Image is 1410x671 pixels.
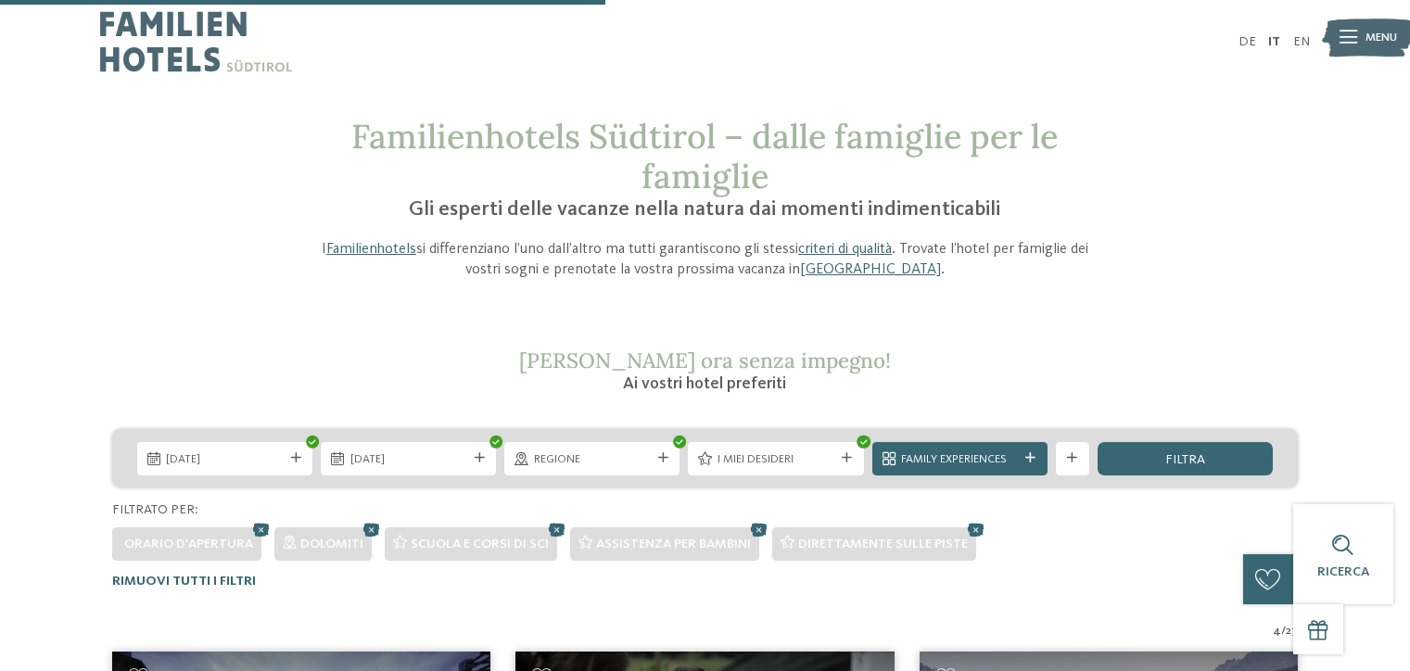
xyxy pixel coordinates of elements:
span: 4 [1273,623,1281,639]
span: Ai vostri hotel preferiti [623,375,786,392]
a: DE [1239,35,1256,48]
span: I miei desideri [718,451,834,468]
span: Scuola e corsi di sci [411,538,549,551]
span: filtra [1165,453,1205,466]
span: Assistenza per bambini [596,538,751,551]
span: Filtrato per: [112,503,198,516]
span: Orario d'apertura [124,538,253,551]
span: 27 [1286,623,1298,639]
span: Gli esperti delle vacanze nella natura dai momenti indimenticabili [409,199,1000,220]
a: criteri di qualità [798,242,892,257]
span: Familienhotels Südtirol – dalle famiglie per le famiglie [351,115,1058,197]
a: [GEOGRAPHIC_DATA] [800,262,941,277]
span: Ricerca [1317,565,1369,578]
span: [PERSON_NAME] ora senza impegno! [519,347,891,373]
span: / [1281,623,1286,639]
span: Menu [1366,30,1397,46]
a: IT [1268,35,1280,48]
span: Direttamente sulle piste [798,538,968,551]
span: Rimuovi tutti i filtri [112,575,256,588]
p: I si differenziano l’uno dall’altro ma tutti garantiscono gli stessi . Trovate l’hotel per famigl... [309,239,1102,281]
a: Familienhotels [326,242,416,257]
span: Regione [534,451,651,468]
a: EN [1293,35,1310,48]
span: Family Experiences [901,451,1018,468]
span: Dolomiti [300,538,363,551]
span: [DATE] [350,451,467,468]
span: [DATE] [166,451,283,468]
